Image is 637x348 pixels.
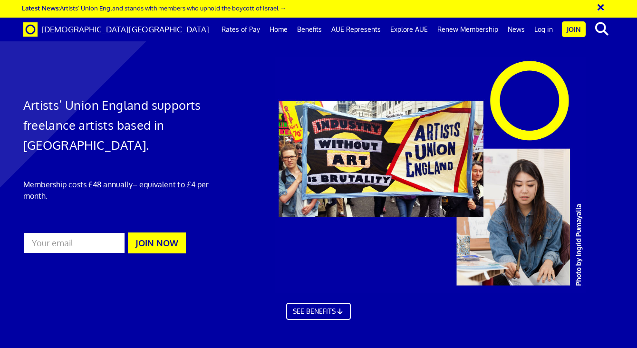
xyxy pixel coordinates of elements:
h1: Artists’ Union England supports freelance artists based in [GEOGRAPHIC_DATA]. [23,95,211,155]
a: Home [265,18,292,41]
button: JOIN NOW [128,232,186,253]
a: Rates of Pay [217,18,265,41]
a: AUE Represents [327,18,386,41]
p: Membership costs £48 annually – equivalent to £4 per month. [23,179,211,202]
a: SEE BENEFITS [286,303,351,320]
span: [DEMOGRAPHIC_DATA][GEOGRAPHIC_DATA] [41,24,209,34]
input: Your email [23,232,125,254]
a: Benefits [292,18,327,41]
a: Renew Membership [433,18,503,41]
a: Latest News:Artists’ Union England stands with members who uphold the boycott of Israel → [22,4,286,12]
a: Join [562,21,586,37]
a: Log in [530,18,558,41]
button: search [588,19,617,39]
a: Brand [DEMOGRAPHIC_DATA][GEOGRAPHIC_DATA] [16,18,216,41]
a: News [503,18,530,41]
a: Explore AUE [386,18,433,41]
strong: Latest News: [22,4,60,12]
